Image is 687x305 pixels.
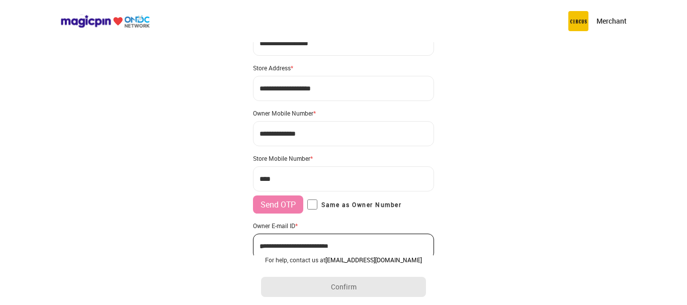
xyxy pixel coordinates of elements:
[253,195,303,214] button: Send OTP
[253,154,434,162] div: Store Mobile Number
[568,11,588,31] img: circus.b677b59b.png
[253,109,434,117] div: Owner Mobile Number
[325,256,422,264] a: [EMAIL_ADDRESS][DOMAIN_NAME]
[261,256,426,264] div: For help, contact us at
[307,199,317,210] input: Same as Owner Number
[307,199,401,210] label: Same as Owner Number
[596,16,627,26] p: Merchant
[253,222,434,230] div: Owner E-mail ID
[253,64,434,72] div: Store Address
[60,15,150,28] img: ondc-logo-new-small.8a59708e.svg
[261,277,426,297] button: Confirm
